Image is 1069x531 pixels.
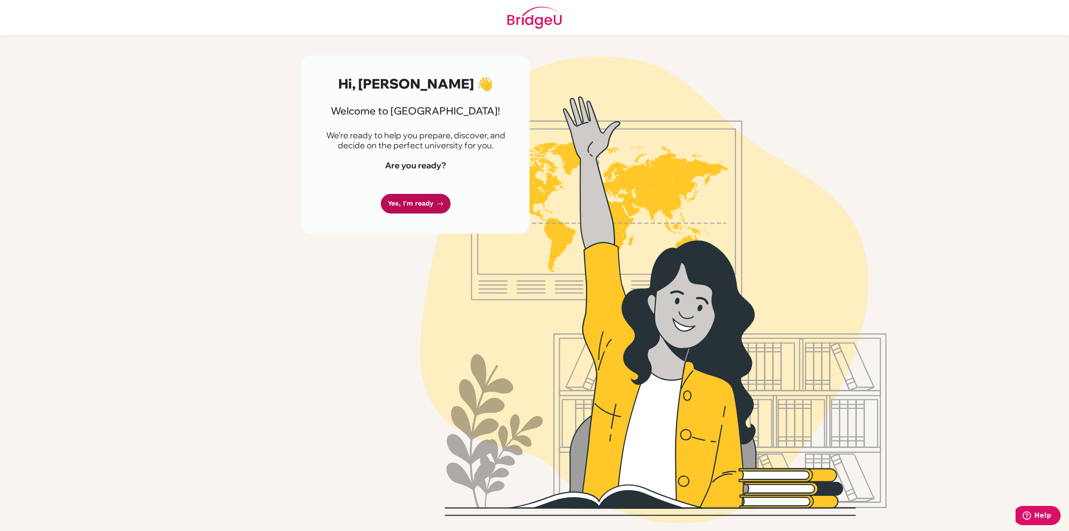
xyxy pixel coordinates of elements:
[322,160,509,170] h4: Are you ready?
[381,194,451,213] a: Yes, I'm ready
[1016,506,1061,527] iframe: Opens a widget where you can find more information
[322,105,509,117] h3: Welcome to [GEOGRAPHIC_DATA]!
[415,56,892,524] img: Welcome to Bridge U
[322,76,509,91] h2: Hi, [PERSON_NAME] 👋
[322,130,509,150] p: We're ready to help you prepare, discover, and decide on the perfect university for you.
